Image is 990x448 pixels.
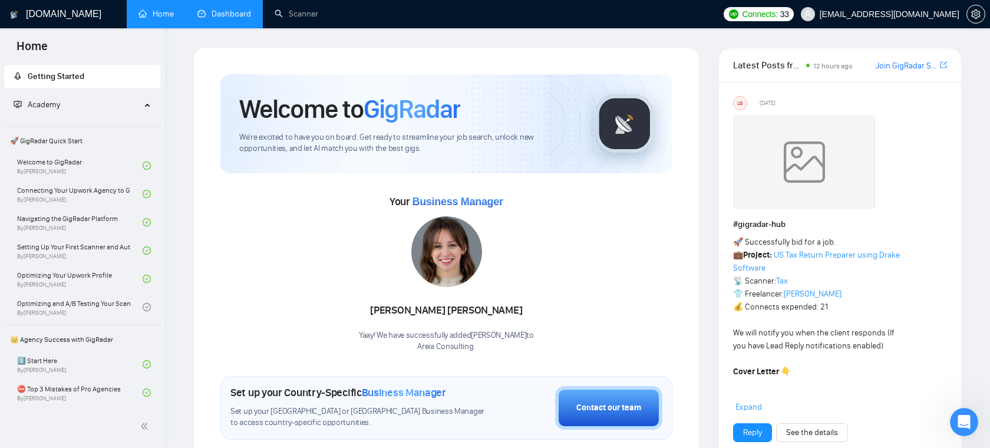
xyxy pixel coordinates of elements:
[735,402,762,412] span: Expand
[143,388,151,397] span: check-circle
[17,380,143,406] a: ⛔ Top 3 Mistakes of Pro AgenciesBy[PERSON_NAME]
[359,301,534,321] div: [PERSON_NAME] [PERSON_NAME]
[197,9,251,19] a: dashboardDashboard
[733,250,900,273] a: US Tax Return Preparer using Drake Software
[734,115,875,209] img: weqQh+iSagEgQAAAABJRU5ErkJggg==
[786,426,838,439] a: See the details
[733,218,947,231] h1: # gigradar-hub
[140,420,152,432] span: double-left
[239,93,460,125] h1: Welcome to
[411,216,482,287] img: 1717012279191-83.jpg
[940,60,947,71] a: export
[966,5,985,24] button: setting
[143,218,151,226] span: check-circle
[734,97,747,110] div: US
[28,100,60,110] span: Academy
[743,250,772,260] strong: Project:
[780,8,789,21] span: 33
[555,386,662,430] button: Contact our team
[17,351,143,377] a: 1️⃣ Start HereBy[PERSON_NAME]
[143,275,151,283] span: check-circle
[5,129,159,153] span: 🚀 GigRadar Quick Start
[275,9,318,19] a: searchScanner
[733,423,772,442] button: Reply
[940,60,947,70] span: export
[14,100,22,108] span: fund-projection-screen
[733,367,791,377] strong: Cover Letter 👇
[7,38,57,62] span: Home
[733,58,803,73] span: Latest Posts from the GigRadar Community
[362,386,446,399] span: Business Manager
[143,246,151,255] span: check-circle
[14,72,22,80] span: rocket
[17,266,143,292] a: Optimizing Your Upwork ProfileBy[PERSON_NAME]
[364,93,460,125] span: GigRadar
[17,153,143,179] a: Welcome to GigRadarBy[PERSON_NAME]
[742,8,777,21] span: Connects:
[595,94,654,153] img: gigradar-logo.png
[143,303,151,311] span: check-circle
[813,62,853,70] span: 12 hours ago
[230,406,490,429] span: Set up your [GEOGRAPHIC_DATA] or [GEOGRAPHIC_DATA] Business Manager to access country-specific op...
[804,10,812,18] span: user
[28,71,84,81] span: Getting Started
[138,9,174,19] a: homeHome
[776,423,848,442] button: See the details
[5,328,159,351] span: 👑 Agency Success with GigRadar
[950,408,978,436] iframe: Intercom live chat
[760,98,775,108] span: [DATE]
[4,65,160,88] li: Getting Started
[390,195,503,208] span: Your
[876,60,938,73] a: Join GigRadar Slack Community
[576,401,641,414] div: Contact our team
[239,132,576,154] span: We're excited to have you on board. Get ready to streamline your job search, unlock new opportuni...
[17,181,143,207] a: Connecting Your Upwork Agency to GigRadarBy[PERSON_NAME]
[143,360,151,368] span: check-circle
[966,9,985,19] a: setting
[743,426,762,439] a: Reply
[776,276,788,286] a: Tax
[729,9,738,19] img: upwork-logo.png
[359,330,534,353] div: Yaay! We have successfully added [PERSON_NAME] to
[230,386,446,399] h1: Set up your Country-Specific
[359,341,534,353] p: Areia Consulting .
[17,209,143,235] a: Navigating the GigRadar PlatformBy[PERSON_NAME]
[17,238,143,263] a: Setting Up Your First Scanner and Auto-BidderBy[PERSON_NAME]
[412,196,503,207] span: Business Manager
[143,162,151,170] span: check-circle
[10,5,18,24] img: logo
[784,289,841,299] a: [PERSON_NAME]
[14,100,60,110] span: Academy
[143,190,151,198] span: check-circle
[17,294,143,320] a: Optimizing and A/B Testing Your Scanner for Better ResultsBy[PERSON_NAME]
